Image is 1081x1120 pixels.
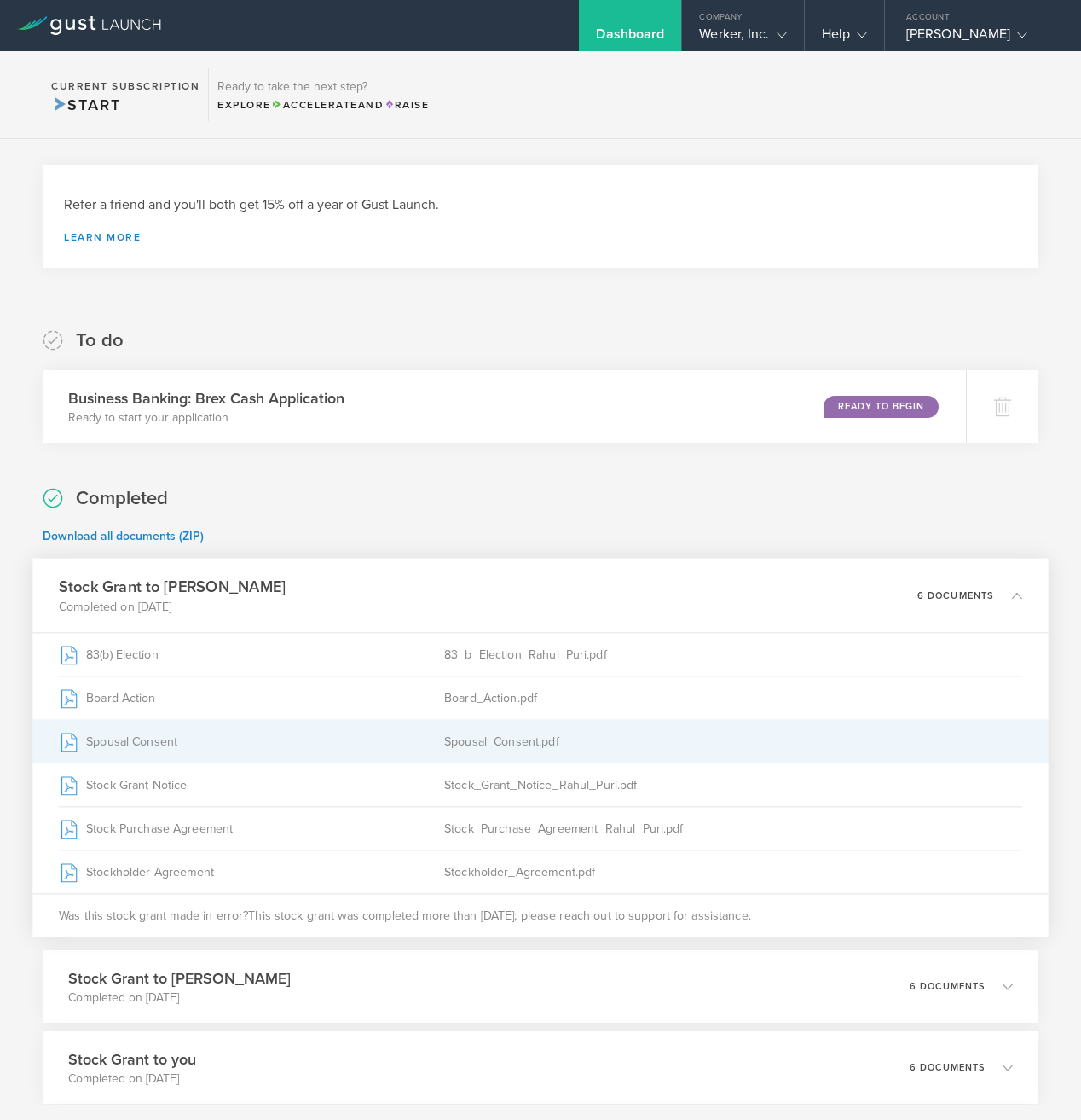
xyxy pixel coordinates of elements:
h3: Business Banking: Brex Cash Application [68,387,344,409]
div: Spousal_Consent.pdf [444,720,1022,763]
span: Start [51,96,120,114]
span: Accelerate [271,99,358,111]
div: Stock Purchase Agreement [59,807,444,850]
a: Download all documents (ZIP) [43,529,204,543]
div: Business Banking: Brex Cash ApplicationReady to start your applicationReady to Begin [43,370,966,443]
div: [PERSON_NAME] [906,26,1051,51]
h3: Stock Grant to [PERSON_NAME] [59,576,286,599]
div: Stock_Purchase_Agreement_Rahul_Puri.pdf [444,807,1022,850]
div: Werker, Inc. [699,26,786,51]
h2: Completed [76,486,168,511]
div: Stockholder Agreement [59,850,444,893]
h2: Current Subscription [51,81,199,91]
span: and [271,99,384,111]
p: Completed on [DATE] [59,598,286,615]
h3: Stock Grant to you [68,1048,196,1071]
span: Raise [384,99,429,111]
h3: Ready to take the next step? [217,81,429,93]
div: Spousal Consent [59,720,444,763]
div: Ready to take the next step?ExploreAccelerateandRaise [208,68,437,121]
div: Was this stock grant made in error? [32,893,1048,937]
h2: To do [76,328,124,353]
div: Stock Grant Notice [59,763,444,806]
div: Ready to Begin [824,396,939,418]
div: Help [822,26,867,51]
h3: Refer a friend and you'll both get 15% off a year of Gust Launch. [64,195,1017,215]
p: Ready to start your application [68,409,344,427]
iframe: Chat Widget [996,1038,1081,1120]
div: Stock_Grant_Notice_Rahul_Puri.pdf [444,763,1022,806]
div: 83_b_Election_Rahul_Puri.pdf [444,633,1022,676]
h3: Stock Grant to [PERSON_NAME] [68,967,291,989]
div: Board Action [59,676,444,719]
a: Learn more [64,232,1017,242]
div: Stockholder_Agreement.pdf [444,850,1022,893]
p: 6 documents [910,1063,986,1072]
div: Explore [217,97,429,113]
span: This stock grant was completed more than [DATE]; please reach out to support for assistance. [248,907,751,924]
p: Completed on [DATE] [68,1071,196,1088]
p: Completed on [DATE] [68,989,291,1007]
div: 83(b) Election [59,633,444,676]
p: 6 documents [917,590,995,600]
div: Dashboard [596,26,664,51]
p: 6 documents [910,982,986,991]
div: Board_Action.pdf [444,676,1022,719]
